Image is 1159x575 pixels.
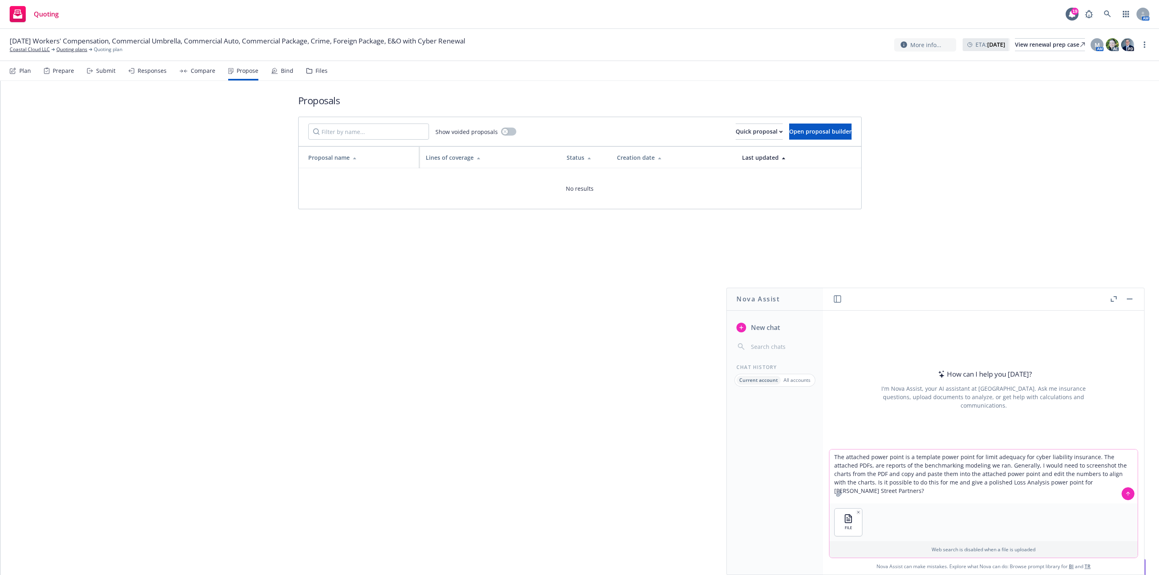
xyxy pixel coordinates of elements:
span: More info... [910,41,941,49]
a: more [1140,40,1149,49]
div: Last updated [742,153,854,162]
a: Switch app [1118,6,1134,22]
span: Open proposal builder [789,128,852,135]
a: Coastal Cloud LLC [10,46,50,53]
span: No results [566,184,594,193]
div: 19 [1071,8,1079,15]
div: Files [316,68,328,74]
h1: Nova Assist [736,294,780,304]
span: Quoting plan [94,46,122,53]
img: photo [1106,38,1119,51]
div: Chat History [727,364,823,371]
div: Proposal name [308,153,413,162]
div: Submit [96,68,115,74]
div: Status [567,153,604,162]
a: Quoting [6,3,62,25]
a: Quoting plans [56,46,87,53]
button: More info... [894,38,956,52]
input: Search chats [749,341,813,352]
p: Current account [739,377,778,383]
textarea: The attached power point is a template power point for limit adequacy for cyber liability insuran... [829,449,1138,503]
p: Web search is disabled when a file is uploaded [834,546,1133,553]
div: Creation date [617,153,729,162]
img: photo [1121,38,1134,51]
button: FILE [835,509,862,536]
span: [DATE] Workers' Compensation, Commercial Umbrella, Commercial Auto, Commercial Package, Crime, Fo... [10,36,465,46]
h1: Proposals [298,94,862,107]
div: How can I help you [DATE]? [936,369,1032,379]
span: M [1095,41,1100,49]
a: Report a Bug [1081,6,1097,22]
div: Plan [19,68,31,74]
button: New chat [733,320,817,335]
div: Lines of coverage [426,153,554,162]
a: BI [1069,563,1074,570]
button: Quick proposal [736,124,783,140]
div: Bind [281,68,293,74]
span: New chat [749,323,780,332]
span: Show voided proposals [435,128,498,136]
input: Filter by name... [308,124,429,140]
div: Responses [138,68,167,74]
div: Propose [237,68,258,74]
div: View renewal prep case [1015,39,1085,51]
strong: [DATE] [987,41,1005,48]
span: Nova Assist can make mistakes. Explore what Nova can do: Browse prompt library for and [826,558,1141,575]
button: Open proposal builder [789,124,852,140]
a: TR [1085,563,1091,570]
a: View renewal prep case [1015,38,1085,51]
span: Quoting [34,11,59,17]
span: ETA : [975,40,1005,49]
p: All accounts [784,377,810,383]
a: Search [1099,6,1116,22]
div: Compare [191,68,215,74]
span: FILE [845,525,852,530]
div: Prepare [53,68,74,74]
div: I'm Nova Assist, your AI assistant at [GEOGRAPHIC_DATA]. Ask me insurance questions, upload docum... [870,384,1097,410]
div: Quick proposal [736,124,783,139]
